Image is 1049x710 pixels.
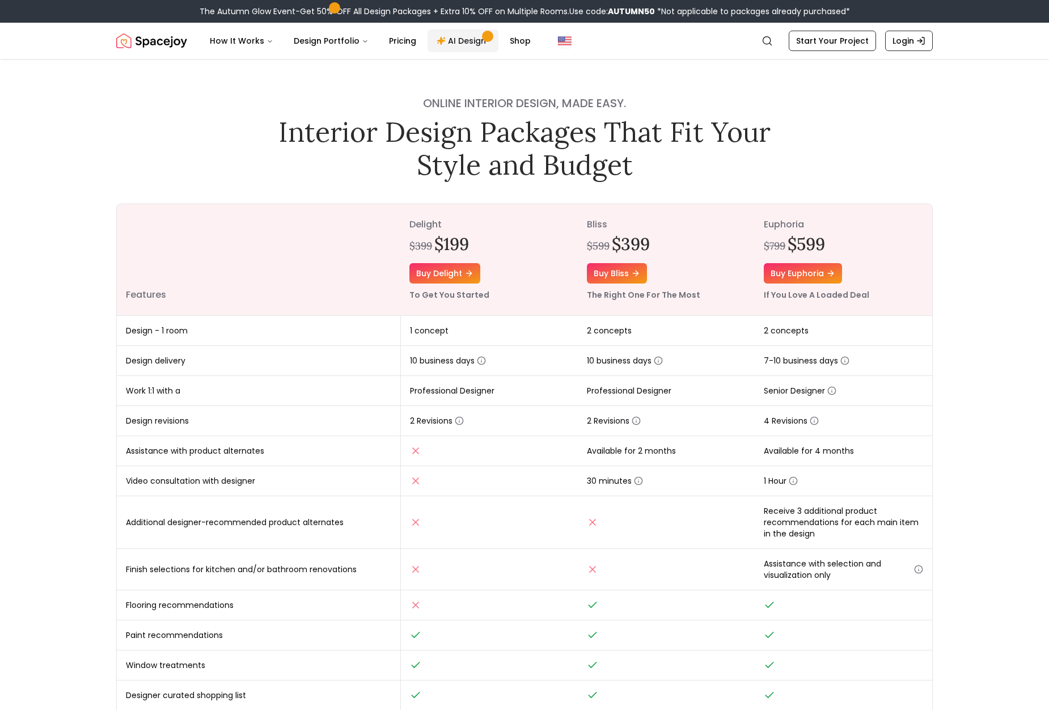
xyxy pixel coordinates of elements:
[410,325,449,336] span: 1 concept
[117,376,400,406] td: Work 1:1 with a
[587,263,647,284] a: Buy bliss
[587,475,643,487] span: 30 minutes
[578,436,755,466] td: Available for 2 months
[201,29,540,52] nav: Main
[764,238,785,254] div: $799
[655,6,850,17] span: *Not applicable to packages already purchased*
[587,355,663,366] span: 10 business days
[410,355,486,366] span: 10 business days
[764,263,842,284] a: Buy euphoria
[409,218,569,231] p: delight
[764,558,923,581] span: Assistance with selection and visualization only
[270,95,779,111] h4: Online interior design, made easy.
[885,31,933,51] a: Login
[117,650,400,681] td: Window treatments
[587,385,671,396] span: Professional Designer
[764,289,869,301] small: If You Love A Loaded Deal
[612,234,650,254] h2: $399
[380,29,425,52] a: Pricing
[764,475,798,487] span: 1 Hour
[117,466,400,496] td: Video consultation with designer
[117,406,400,436] td: Design revisions
[117,346,400,376] td: Design delivery
[587,218,746,231] p: bliss
[200,6,850,17] div: The Autumn Glow Event-Get 50% OFF All Design Packages + Extra 10% OFF on Multiple Rooms.
[501,29,540,52] a: Shop
[116,29,187,52] img: Spacejoy Logo
[587,238,610,254] div: $599
[409,263,480,284] a: Buy delight
[764,325,809,336] span: 2 concepts
[117,436,400,466] td: Assistance with product alternates
[428,29,498,52] a: AI Design
[764,218,923,231] p: euphoria
[285,29,378,52] button: Design Portfolio
[117,316,400,346] td: Design - 1 room
[608,6,655,17] b: AUTUMN50
[117,496,400,549] td: Additional designer-recommended product alternates
[117,620,400,650] td: Paint recommendations
[558,34,572,48] img: United States
[117,590,400,620] td: Flooring recommendations
[764,355,849,366] span: 7-10 business days
[755,436,932,466] td: Available for 4 months
[116,29,187,52] a: Spacejoy
[201,29,282,52] button: How It Works
[410,415,464,426] span: 2 Revisions
[409,238,432,254] div: $399
[789,31,876,51] a: Start Your Project
[409,289,489,301] small: To Get You Started
[434,234,469,254] h2: $199
[587,415,641,426] span: 2 Revisions
[117,204,400,316] th: Features
[117,549,400,590] td: Finish selections for kitchen and/or bathroom renovations
[569,6,655,17] span: Use code:
[755,496,932,549] td: Receive 3 additional product recommendations for each main item in the design
[587,289,700,301] small: The Right One For The Most
[270,116,779,181] h1: Interior Design Packages That Fit Your Style and Budget
[587,325,632,336] span: 2 concepts
[764,385,836,396] span: Senior Designer
[116,23,933,59] nav: Global
[788,234,825,254] h2: $599
[410,385,494,396] span: Professional Designer
[764,415,819,426] span: 4 Revisions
